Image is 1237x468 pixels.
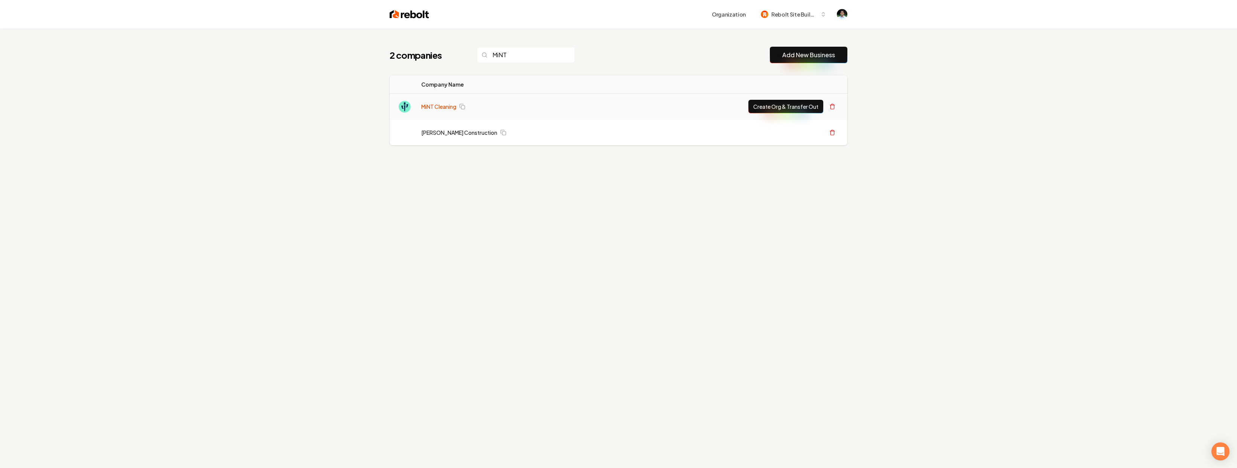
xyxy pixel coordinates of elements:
div: Open Intercom Messenger [1211,442,1229,460]
th: Company Name [415,75,623,94]
img: Arwin Rahmatpanah [837,9,847,20]
a: Add New Business [782,50,835,59]
button: Open user button [837,9,847,20]
a: MiNT Cleaning [421,103,456,110]
span: Rebolt Site Builder [771,11,817,18]
img: MiNT Cleaning logo [399,101,411,113]
button: Add New Business [770,47,847,63]
a: [PERSON_NAME] Construction [421,129,497,136]
img: Rebolt Site Builder [761,11,768,18]
img: Rebolt Logo [390,9,429,20]
button: Organization [707,8,750,21]
button: Create Org & Transfer Out [748,100,823,113]
input: Search... [477,47,575,63]
h1: 2 companies [390,49,462,61]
